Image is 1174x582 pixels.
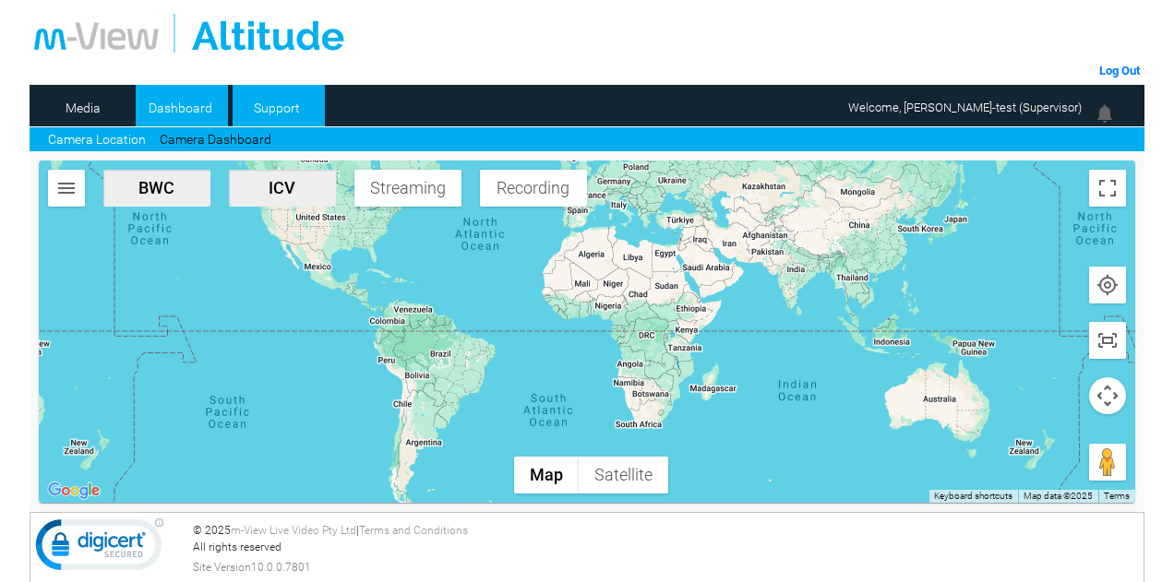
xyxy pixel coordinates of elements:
[1089,267,1126,303] button: Show user location
[111,178,203,197] span: BWC
[487,178,580,197] span: Recording
[1024,491,1093,501] span: Map data ©2025
[251,559,311,576] span: 10.0.0.7801
[236,178,329,197] span: ICV
[1089,377,1126,414] button: Map camera controls
[229,170,336,207] button: ICV
[43,479,104,503] a: Open this area in Google Maps (opens a new window)
[48,130,146,149] a: Camera Location
[39,94,128,122] a: Media
[1089,444,1126,481] button: Drag Pegman onto the map to open Street View
[193,559,1139,576] div: Site Version
[480,170,587,207] button: Recording
[1096,274,1119,296] img: svg+xml,%3Csvg%20xmlns%3D%22http%3A%2F%2Fwww.w3.org%2F2000%2Fsvg%22%20height%3D%2224%22%20viewBox...
[193,522,1139,576] div: © 2025 | All rights reserved
[934,490,1012,503] button: Keyboard shortcuts
[359,524,468,537] a: Terms and Conditions
[579,457,668,493] button: Show satellite imagery
[43,479,104,503] img: Google
[1104,491,1130,501] a: Terms (opens in new tab)
[1089,322,1126,359] button: Show all cameras
[35,517,164,580] img: DigiCert Secured Site Seal
[1099,64,1140,77] a: Log Out
[514,457,579,493] button: Show street map
[103,170,210,207] button: BWC
[160,130,271,149] a: Camera Dashboard
[1096,329,1119,351] img: svg+xml,%3Csvg%20xmlns%3D%22http%3A%2F%2Fwww.w3.org%2F2000%2Fsvg%22%20height%3D%2224%22%20viewBox...
[354,170,461,207] button: Streaming
[48,170,85,207] button: Search
[1094,102,1116,125] img: bell24.png
[1089,170,1126,207] button: Toggle fullscreen view
[136,94,225,122] a: Dashboard
[233,94,322,122] a: Support
[362,178,454,197] span: Streaming
[848,101,1082,114] span: Welcome, [PERSON_NAME]-test (Supervisor)
[231,524,356,537] a: m-View Live Video Pty Ltd
[55,177,78,199] img: svg+xml,%3Csvg%20xmlns%3D%22http%3A%2F%2Fwww.w3.org%2F2000%2Fsvg%22%20height%3D%2224%22%20viewBox...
